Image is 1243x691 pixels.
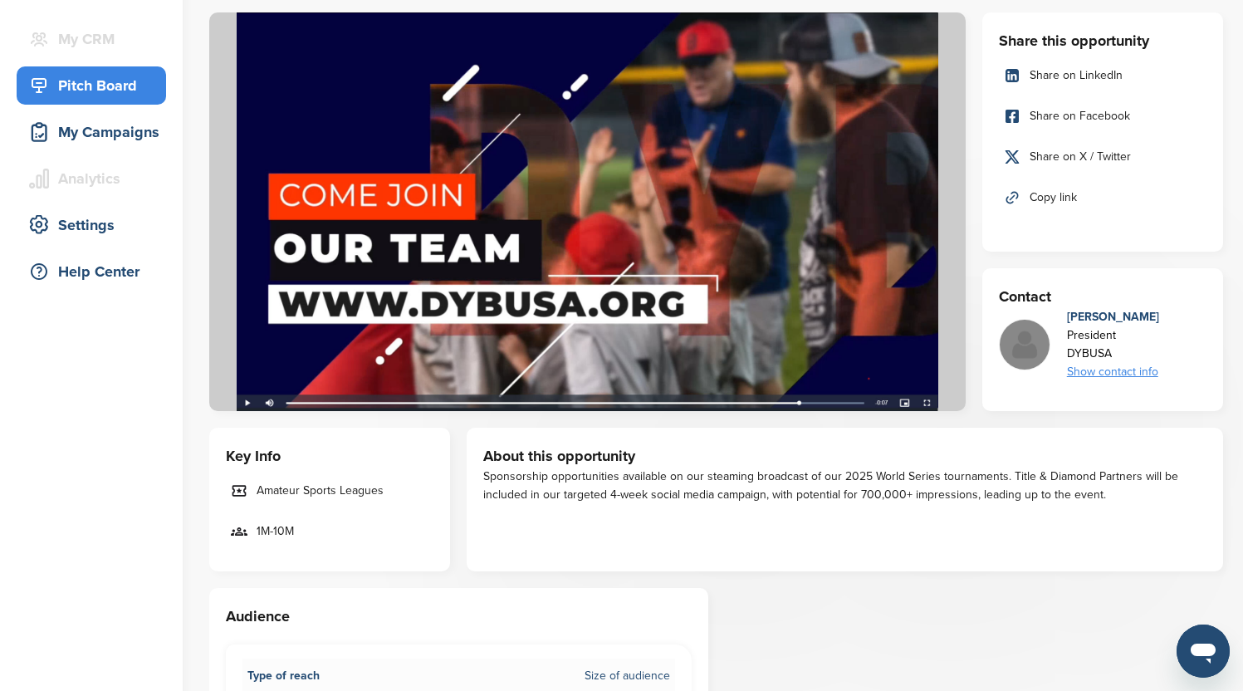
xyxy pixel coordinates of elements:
div: Settings [25,210,166,240]
span: Copy link [1030,189,1077,207]
span: Size of audience [585,667,670,685]
h3: Audience [226,605,692,628]
h3: About this opportunity [483,444,1206,468]
span: Share on LinkedIn [1030,66,1123,85]
a: Pitch Board [17,66,166,105]
div: [PERSON_NAME] [1067,308,1159,326]
div: DYBUSA [1067,345,1159,363]
span: Type of reach [247,667,320,685]
div: My Campaigns [25,117,166,147]
h3: Contact [999,285,1206,308]
a: Copy link [999,180,1206,215]
a: Share on X / Twitter [999,140,1206,174]
a: Share on LinkedIn [999,58,1206,93]
div: Help Center [25,257,166,287]
div: Pitch Board [25,71,166,100]
div: My CRM [25,24,166,54]
span: Amateur Sports Leagues [257,482,384,500]
img: Sponsorpitch & [209,12,966,411]
iframe: Button to launch messaging window [1177,625,1230,678]
a: My Campaigns [17,113,166,151]
div: Show contact info [1067,363,1159,381]
span: Share on Facebook [1030,107,1130,125]
div: Analytics [25,164,166,194]
a: Share on Facebook [999,99,1206,134]
span: 1M-10M [257,522,294,541]
div: President [1067,326,1159,345]
a: Analytics [17,159,166,198]
a: My CRM [17,20,166,58]
h3: Share this opportunity [999,29,1206,52]
a: Help Center [17,252,166,291]
div: Sponsorship opportunities available on our steaming broadcast of our 2025 World Series tournament... [483,468,1206,504]
a: Settings [17,206,166,244]
span: Share on X / Twitter [1030,148,1131,166]
img: Missing [1000,320,1050,370]
h3: Key Info [226,444,433,468]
